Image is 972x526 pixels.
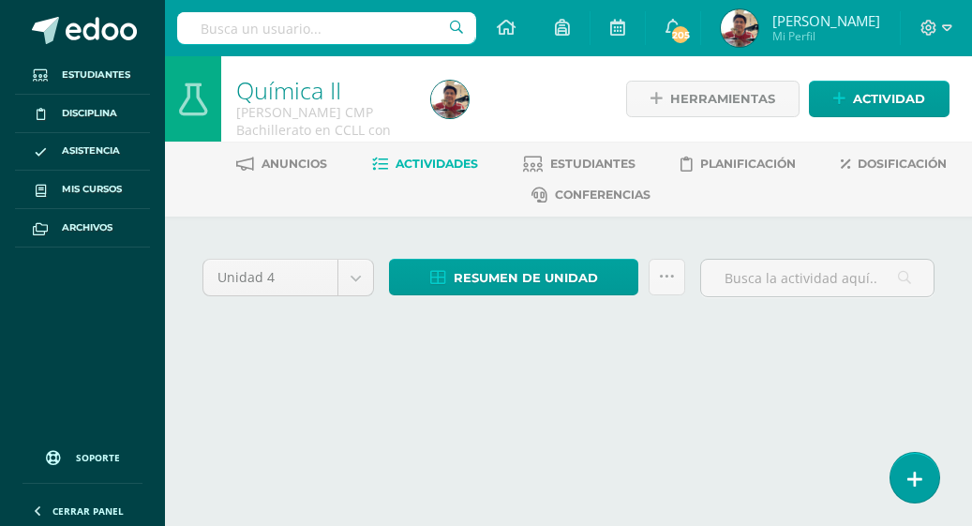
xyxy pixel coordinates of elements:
a: Anuncios [236,149,327,179]
a: Resumen de unidad [389,259,638,295]
span: Estudiantes [550,157,636,171]
span: Unidad 4 [217,260,323,295]
a: Mis cursos [15,171,150,209]
span: Estudiantes [62,68,130,83]
span: Dosificación [858,157,947,171]
span: Actividad [853,82,925,116]
a: Soporte [22,432,142,478]
a: Asistencia [15,133,150,172]
span: Archivos [62,220,112,235]
span: Herramientas [670,82,775,116]
span: [PERSON_NAME] [772,11,880,30]
span: Resumen de unidad [454,261,598,295]
span: Mis cursos [62,182,122,197]
span: Asistencia [62,143,120,158]
span: Soporte [76,451,120,464]
h1: Química II [236,77,409,103]
a: Conferencias [531,180,650,210]
a: Estudiantes [523,149,636,179]
a: Química II [236,74,341,106]
a: Herramientas [626,81,800,117]
span: Actividades [396,157,478,171]
div: Quinto Bachillerato CMP Bachillerato en CCLL con Orientación en Computación 'D' [236,103,409,174]
a: Unidad 4 [203,260,373,295]
img: bfd5407fb0f443f67a8cea95c6a37b99.png [431,81,469,118]
img: bfd5407fb0f443f67a8cea95c6a37b99.png [721,9,758,47]
span: Conferencias [555,188,650,202]
a: Actividades [372,149,478,179]
a: Archivos [15,209,150,248]
a: Actividad [809,81,950,117]
span: 205 [670,24,691,45]
span: Mi Perfil [772,28,880,44]
a: Estudiantes [15,56,150,95]
span: Cerrar panel [52,504,124,518]
a: Dosificación [841,149,947,179]
a: Disciplina [15,95,150,133]
a: Planificación [680,149,796,179]
span: Anuncios [262,157,327,171]
input: Busca un usuario... [177,12,476,44]
span: Planificación [700,157,796,171]
span: Disciplina [62,106,117,121]
input: Busca la actividad aquí... [701,260,934,296]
